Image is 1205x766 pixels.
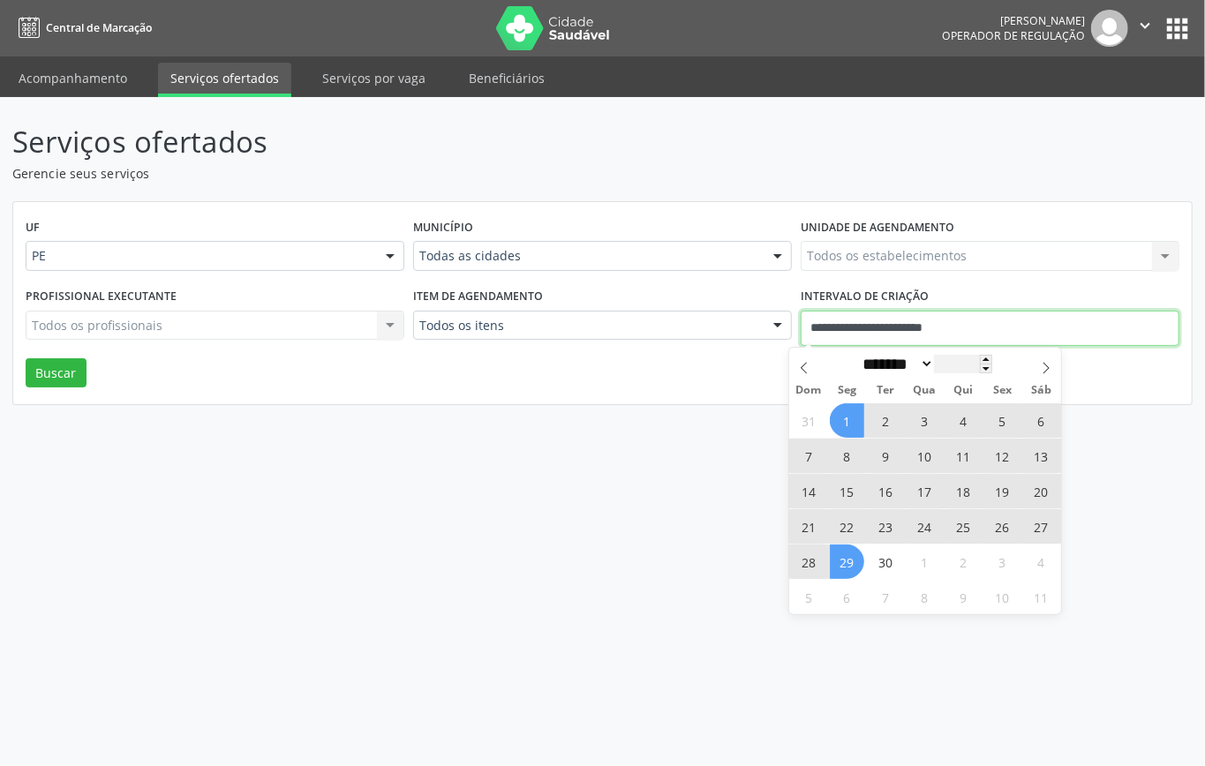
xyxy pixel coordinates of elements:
[791,509,825,544] span: Setembro 21, 2025
[12,13,152,42] a: Central de Marcação
[1128,10,1162,47] button: 
[985,509,1020,544] span: Setembro 26, 2025
[942,28,1085,43] span: Operador de regulação
[789,385,828,396] span: Dom
[867,385,906,396] span: Ter
[830,403,864,438] span: Setembro 1, 2025
[1022,385,1061,396] span: Sáb
[869,544,903,579] span: Setembro 30, 2025
[830,509,864,544] span: Setembro 22, 2025
[908,439,942,473] span: Setembro 10, 2025
[830,439,864,473] span: Setembro 8, 2025
[1091,10,1128,47] img: img
[857,355,935,373] select: Month
[946,509,981,544] span: Setembro 25, 2025
[413,283,543,311] label: Item de agendamento
[791,544,825,579] span: Setembro 28, 2025
[985,544,1020,579] span: Outubro 3, 2025
[830,474,864,508] span: Setembro 15, 2025
[828,385,867,396] span: Seg
[942,13,1085,28] div: [PERSON_NAME]
[26,214,40,242] label: UF
[908,580,942,614] span: Outubro 8, 2025
[1024,439,1058,473] span: Setembro 13, 2025
[32,247,368,265] span: PE
[906,385,945,396] span: Qua
[6,63,139,94] a: Acompanhamento
[791,474,825,508] span: Setembro 14, 2025
[869,403,903,438] span: Setembro 2, 2025
[1024,509,1058,544] span: Setembro 27, 2025
[934,355,992,373] input: Year
[985,580,1020,614] span: Outubro 10, 2025
[1024,544,1058,579] span: Outubro 4, 2025
[946,544,981,579] span: Outubro 2, 2025
[945,385,983,396] span: Qui
[46,20,152,35] span: Central de Marcação
[908,474,942,508] span: Setembro 17, 2025
[791,580,825,614] span: Outubro 5, 2025
[1135,16,1155,35] i: 
[26,358,87,388] button: Buscar
[946,403,981,438] span: Setembro 4, 2025
[419,317,756,334] span: Todos os itens
[791,439,825,473] span: Setembro 7, 2025
[830,580,864,614] span: Outubro 6, 2025
[12,120,839,164] p: Serviços ofertados
[985,403,1020,438] span: Setembro 5, 2025
[983,385,1022,396] span: Sex
[830,544,864,579] span: Setembro 29, 2025
[946,580,981,614] span: Outubro 9, 2025
[791,403,825,438] span: Agosto 31, 2025
[946,474,981,508] span: Setembro 18, 2025
[310,63,438,94] a: Serviços por vaga
[908,544,942,579] span: Outubro 1, 2025
[26,283,177,311] label: Profissional executante
[985,474,1020,508] span: Setembro 19, 2025
[1024,403,1058,438] span: Setembro 6, 2025
[1024,580,1058,614] span: Outubro 11, 2025
[869,580,903,614] span: Outubro 7, 2025
[419,247,756,265] span: Todas as cidades
[908,509,942,544] span: Setembro 24, 2025
[1162,13,1193,44] button: apps
[869,474,903,508] span: Setembro 16, 2025
[413,214,473,242] label: Município
[1024,474,1058,508] span: Setembro 20, 2025
[946,439,981,473] span: Setembro 11, 2025
[456,63,557,94] a: Beneficiários
[158,63,291,97] a: Serviços ofertados
[801,214,954,242] label: Unidade de agendamento
[12,164,839,183] p: Gerencie seus serviços
[985,439,1020,473] span: Setembro 12, 2025
[869,509,903,544] span: Setembro 23, 2025
[869,439,903,473] span: Setembro 9, 2025
[908,403,942,438] span: Setembro 3, 2025
[801,283,929,311] label: Intervalo de criação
